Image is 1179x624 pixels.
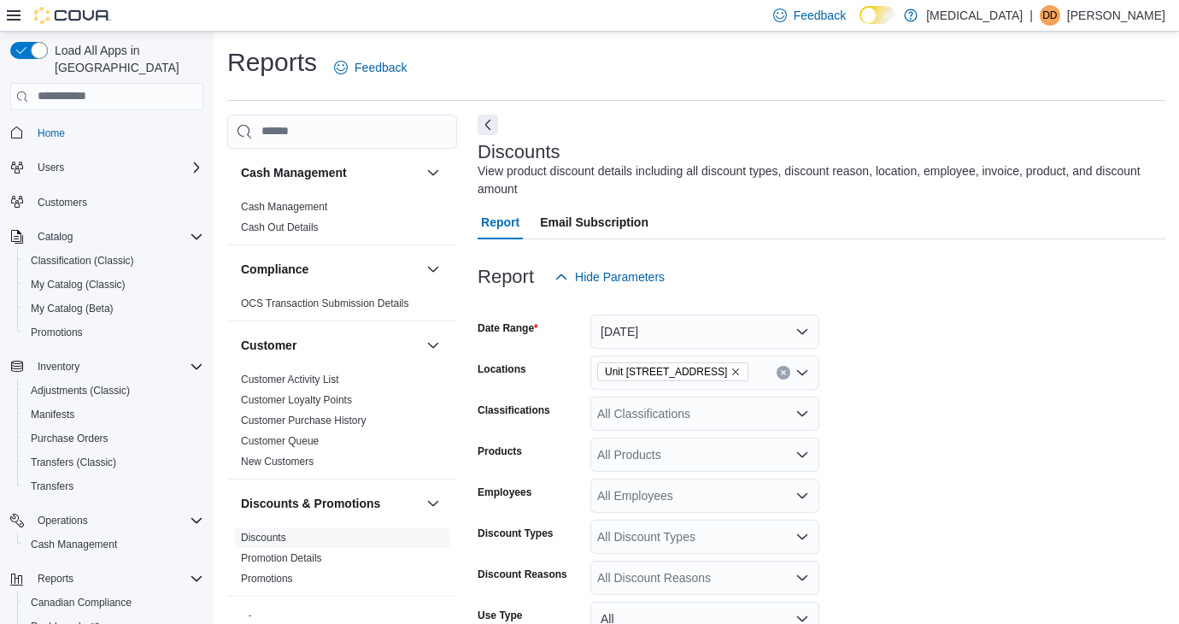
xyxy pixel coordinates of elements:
a: Customers [31,192,94,213]
button: Cash Management [17,533,210,556]
div: Customer [227,369,457,479]
span: My Catalog (Classic) [24,274,203,295]
span: My Catalog (Classic) [31,278,126,291]
button: Customer [241,337,419,354]
span: New Customers [241,455,314,468]
button: Inventory [3,355,210,379]
a: Canadian Compliance [24,592,138,613]
span: Transfers (Classic) [31,456,116,469]
span: Home [38,127,65,140]
a: Promotions [241,573,293,585]
button: Open list of options [795,571,809,585]
button: [DATE] [590,315,819,349]
button: Discounts & Promotions [423,493,443,514]
div: Cash Management [227,197,457,244]
button: Operations [31,510,95,531]
button: Open list of options [795,489,809,503]
div: View product discount details including all discount types, discount reason, location, employee, ... [478,162,1157,198]
span: Users [38,161,64,174]
a: Cash Management [241,201,327,213]
span: Inventory [38,360,79,374]
img: Cova [34,7,111,24]
span: Manifests [24,404,203,425]
button: Manifests [17,403,210,427]
a: New Customers [241,456,314,468]
a: Transfers [24,476,80,497]
span: Promotions [24,322,203,343]
button: Next [478,115,498,135]
span: Reports [38,572,73,586]
span: Load All Apps in [GEOGRAPHIC_DATA] [48,42,203,76]
span: Customers [38,196,87,209]
h3: Cash Management [241,164,347,181]
label: Employees [478,486,531,499]
span: Reports [31,568,203,589]
span: Cash Management [241,200,327,214]
button: Catalog [31,227,79,247]
a: Discounts [241,532,286,544]
a: Manifests [24,404,81,425]
p: | [1029,5,1033,26]
button: Customers [3,190,210,215]
button: Catalog [3,225,210,249]
a: Customer Queue [241,435,319,447]
a: Cash Management [24,534,124,555]
button: Customer [423,335,443,356]
span: Classification (Classic) [24,250,203,271]
span: Adjustments (Classic) [24,380,203,401]
span: Dd [1042,5,1057,26]
a: Promotions [24,322,90,343]
button: Home [3,121,210,145]
span: Transfers (Classic) [24,452,203,473]
span: Feedback [794,7,846,24]
a: Promotion Details [241,552,322,564]
span: Catalog [38,230,73,244]
button: Discounts & Promotions [241,495,419,512]
button: Users [31,157,71,178]
span: Customer Loyalty Points [241,393,352,407]
button: Open list of options [795,448,809,462]
span: Transfers [31,480,73,493]
span: Promotions [31,326,83,339]
button: Adjustments (Classic) [17,379,210,403]
span: Canadian Compliance [31,596,132,609]
span: My Catalog (Beta) [24,298,203,319]
h1: Reports [227,45,317,79]
button: Open list of options [795,366,809,380]
span: Home [31,122,203,144]
span: Manifests [31,408,74,421]
label: Discount Types [478,527,553,540]
span: Catalog [31,227,203,247]
a: Feedback [327,50,414,85]
input: Dark Mode [859,6,895,24]
span: Canadian Compliance [24,592,203,613]
span: Hide Parameters [575,268,665,286]
span: Customer Purchase History [241,414,367,427]
p: [PERSON_NAME] [1067,5,1165,26]
span: Purchase Orders [31,432,109,445]
button: Cash Management [423,162,443,183]
a: Cash Out Details [241,221,319,233]
h3: Compliance [241,261,308,278]
button: Operations [3,509,210,533]
span: Unit [STREET_ADDRESS] [605,363,727,380]
button: Hide Parameters [548,260,672,294]
span: Cash Out Details [241,221,319,234]
label: Date Range [478,321,538,335]
span: OCS Transaction Submission Details [241,297,409,310]
button: Clear input [777,366,790,380]
span: Report [481,205,519,239]
span: Unit 385 North Dollarton Highway [597,362,748,381]
button: Compliance [241,261,419,278]
a: Classification (Classic) [24,250,141,271]
a: Transfers (Classic) [24,452,123,473]
a: My Catalog (Beta) [24,298,120,319]
label: Classifications [478,403,550,417]
span: Customer Queue [241,434,319,448]
a: Customer Loyalty Points [241,394,352,406]
button: Cash Management [241,164,419,181]
span: Cash Management [24,534,203,555]
button: Reports [31,568,80,589]
button: Open list of options [795,530,809,544]
a: Adjustments (Classic) [24,380,137,401]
